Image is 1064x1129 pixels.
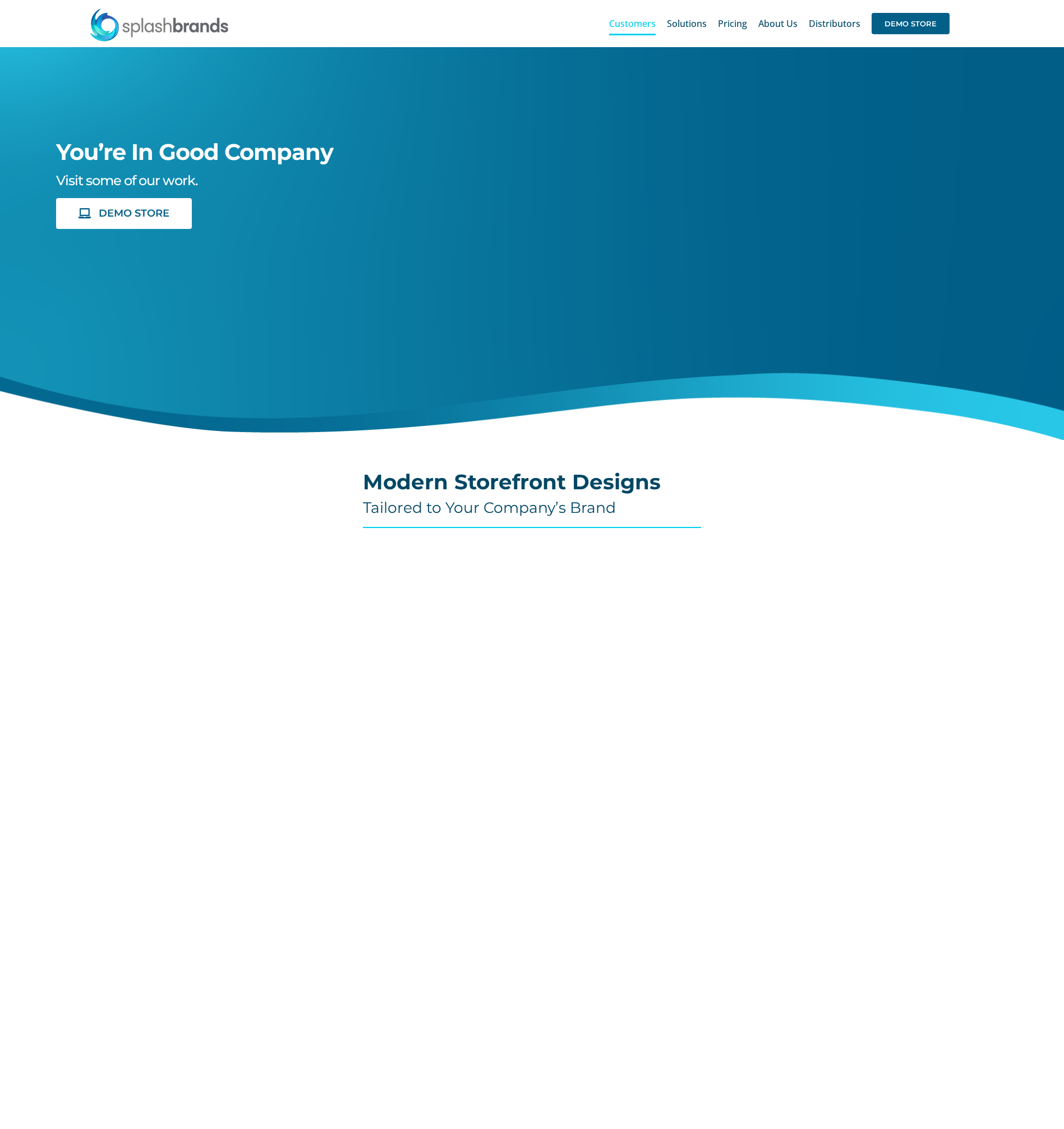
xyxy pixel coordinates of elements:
span: You’re In Good Company [56,138,333,166]
span: DEMO STORE [872,13,950,34]
img: I Am Second Store [888,98,987,140]
a: DEMO STORE [872,6,950,42]
h2: Modern Storefront Designs [363,471,702,493]
img: Carrier Brand Store [704,166,803,205]
a: sng-1C [704,228,803,241]
img: aviagen-1C [513,163,625,209]
img: Arrow Store [707,109,800,129]
h4: Tailored to Your Company’s Brand [363,499,702,517]
img: Salad And Go Store [704,230,803,263]
span: Solutions [667,19,707,28]
span: Visit some of our work. [56,172,197,189]
span: DEMO STORE [99,208,169,219]
a: arrow-white [707,107,800,120]
a: piper-White [520,96,618,108]
span: About Us [758,19,798,28]
a: carrier-1B [704,164,803,177]
nav: Main Menu [609,6,950,42]
img: Piper Pilot Ship [520,98,618,141]
a: Distributors [809,6,860,42]
span: Customers [609,19,656,28]
img: Enhabit Gear Store [888,164,987,206]
img: Livestrong Store [515,241,622,253]
a: DEMO STORE [56,198,192,229]
img: SplashBrands.com Logo [89,8,229,42]
img: Revlon [888,239,987,255]
a: enhabit-stacked-white [888,97,987,109]
a: livestrong-5E-website [515,239,622,251]
a: revlon-flat-white [888,237,987,250]
a: enhabit-stacked-white [888,163,987,175]
a: Customers [609,6,656,42]
span: Distributors [809,19,860,28]
a: Pricing [718,6,747,42]
span: Pricing [718,19,747,28]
